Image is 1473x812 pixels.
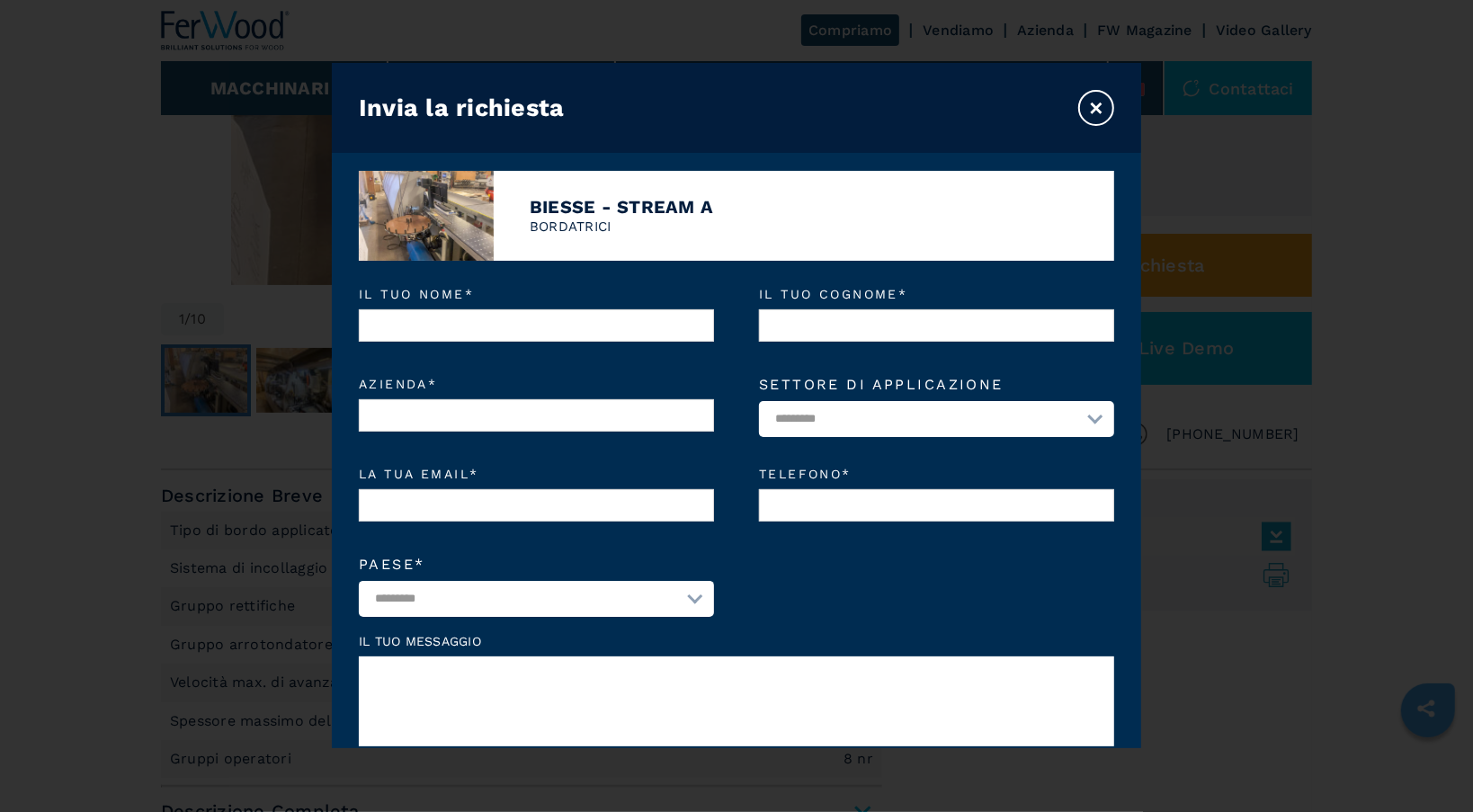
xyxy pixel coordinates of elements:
[359,468,714,480] em: La tua email
[359,288,714,300] em: Il tuo nome
[359,94,565,122] h3: Invia la richiesta
[359,635,1114,647] label: Il tuo messaggio
[530,196,713,218] h4: BIESSE - STREAM A
[530,218,713,236] p: BORDATRICI
[359,558,714,572] label: Paese
[359,399,714,432] input: Azienda*
[359,378,714,390] em: Azienda
[359,489,714,522] input: La tua email*
[359,309,714,342] input: Il tuo nome*
[759,489,1114,522] input: Telefono*
[759,288,1114,300] em: Il tuo cognome
[759,309,1114,342] input: Il tuo cognome*
[759,378,1114,392] label: Settore di applicazione
[1078,90,1114,126] button: ×
[359,171,494,261] img: image
[759,468,1114,480] em: Telefono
